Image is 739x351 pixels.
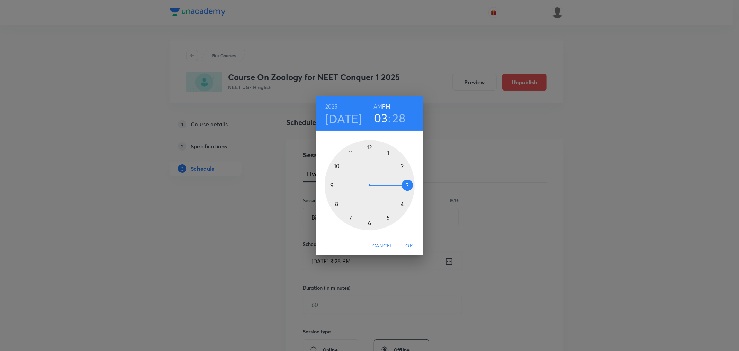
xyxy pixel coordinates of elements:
button: 03 [374,111,388,125]
h3: : [388,111,391,125]
span: Cancel [372,241,393,250]
button: OK [398,239,421,252]
button: [DATE] [325,111,362,126]
button: Cancel [370,239,395,252]
button: 2025 [325,102,338,111]
button: 28 [393,111,406,125]
span: OK [401,241,418,250]
button: AM [373,102,382,111]
button: PM [382,102,390,111]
